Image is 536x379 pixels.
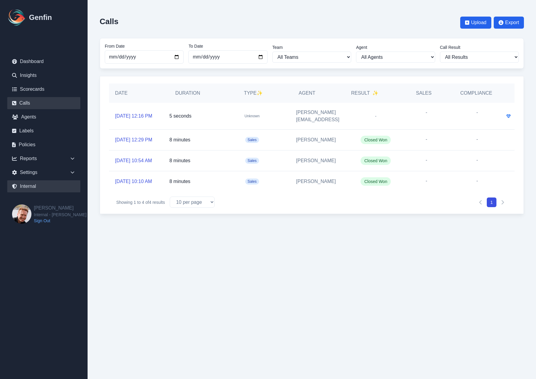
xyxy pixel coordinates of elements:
img: Logo [7,8,27,27]
h2: Calls [100,17,118,26]
h5: Compliance [460,90,492,97]
label: Call Result [440,44,519,50]
div: Settings [7,166,80,178]
a: [PERSON_NAME][EMAIL_ADDRESS] [296,109,345,123]
span: 1 [134,200,136,205]
h1: Genfin [29,13,52,22]
a: Dashboard [7,55,80,68]
div: - [452,171,502,192]
span: - [371,112,380,120]
img: Brian Dunagan [12,204,31,224]
h5: Agent [299,90,315,97]
a: Sign Out [34,218,86,224]
span: Upload [471,19,486,26]
h5: Type [220,90,287,97]
div: - [401,150,452,171]
p: Showing to of results [116,199,165,205]
a: [DATE] 12:29 PM [115,136,152,144]
a: Policies [7,139,80,151]
span: Sales [245,158,259,164]
span: Sales [245,137,259,143]
div: - [401,171,452,192]
span: Closed Won [361,156,391,165]
a: Internal [7,180,80,192]
label: Agent [356,44,435,50]
label: From Date [105,43,184,49]
div: - [401,103,452,129]
button: Upload [460,17,491,29]
p: 8 minutes [169,136,190,144]
a: [PERSON_NAME] [296,157,336,164]
label: To Date [188,43,267,49]
a: Insights [7,69,80,81]
div: Reports [7,153,80,165]
span: Unknown [242,113,262,119]
a: [DATE] 10:54 AM [115,157,152,164]
div: - [452,103,502,129]
button: 1 [487,197,496,207]
button: Export [494,17,524,29]
span: Closed Won [361,177,391,186]
h5: Date [115,90,156,97]
a: Calls [7,97,80,109]
h5: Duration [168,90,208,97]
div: - [452,150,502,171]
span: ✨ [257,90,263,96]
span: ✨ [372,90,378,97]
h5: Sales [416,90,432,97]
a: Agents [7,111,80,123]
a: [PERSON_NAME] [296,178,336,185]
div: - [401,130,452,150]
label: Team [272,44,351,50]
span: 4 [149,200,151,205]
div: - [452,130,502,150]
span: Closed Won [361,136,391,144]
p: 5 seconds [169,112,191,120]
span: Internal - [PERSON_NAME] [34,212,86,218]
nav: Pagination [476,197,507,207]
a: Scorecards [7,83,80,95]
a: [DATE] 12:16 PM [115,112,152,120]
a: [DATE] 10:10 AM [115,178,152,185]
h5: Result [351,90,378,97]
span: 4 [142,200,144,205]
a: Labels [7,125,80,137]
a: [PERSON_NAME] [296,136,336,144]
span: Sales [245,178,259,185]
p: 8 minutes [169,178,190,185]
span: Export [505,19,519,26]
p: 8 minutes [169,157,190,164]
h2: [PERSON_NAME] [34,204,86,212]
